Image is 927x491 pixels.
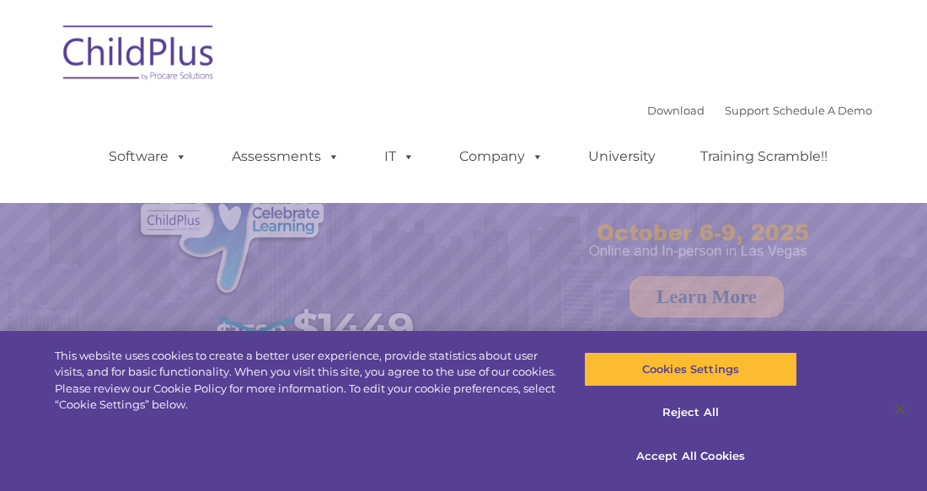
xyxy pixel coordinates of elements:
[647,104,705,117] a: Download
[215,140,356,173] a: Assessments
[55,13,223,98] img: ChildPlus by Procare Solutions
[725,104,769,117] a: Support
[367,140,431,173] a: IT
[55,348,556,414] div: This website uses cookies to create a better user experience, provide statistics about user visit...
[584,396,797,431] button: Reject All
[92,140,204,173] a: Software
[647,104,872,117] font: |
[584,439,797,474] button: Accept All Cookies
[442,140,560,173] a: Company
[683,140,844,173] a: Training Scramble!!
[773,104,872,117] a: Schedule A Demo
[571,140,672,173] a: University
[630,276,784,318] a: Learn More
[881,391,919,428] button: Close
[584,352,797,387] button: Cookies Settings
